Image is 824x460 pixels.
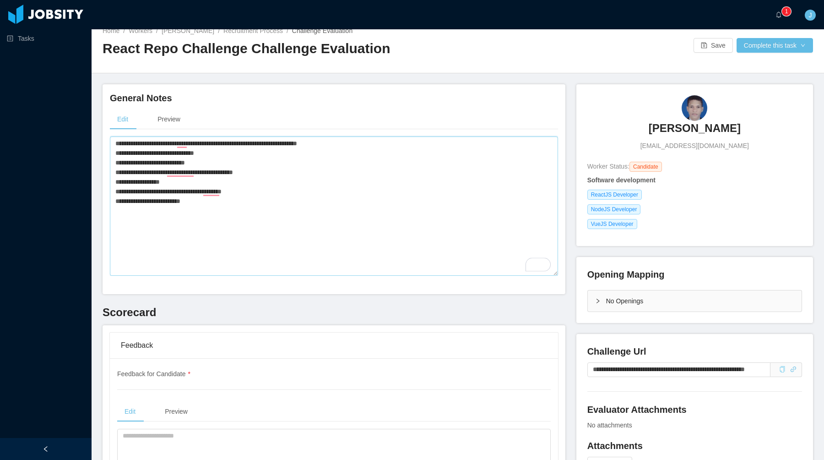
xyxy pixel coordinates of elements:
sup: 1 [782,7,791,16]
a: Workers [129,27,152,34]
span: / [218,27,220,34]
i: icon: copy [779,366,786,372]
textarea: To enrich screen reader interactions, please activate Accessibility in Grammarly extension settings [110,137,558,276]
div: Preview [150,109,188,130]
div: Feedback [121,333,547,358]
h3: [PERSON_NAME] [649,121,741,136]
span: Challenge Evaluation [292,27,352,34]
span: Worker Status: [587,163,629,170]
h4: Attachments [587,439,802,452]
span: Feedback for Candidate [117,370,190,378]
i: icon: right [595,298,601,304]
a: Home [103,27,119,34]
button: Complete this taskicon: down [737,38,813,53]
h2: React Repo Challenge Challenge Evaluation [103,39,458,58]
span: / [123,27,125,34]
span: ReactJS Developer [587,190,642,200]
div: icon: rightNo Openings [588,290,802,312]
span: [EMAIL_ADDRESS][DOMAIN_NAME] [640,141,749,151]
i: icon: bell [775,11,782,18]
span: / [156,27,158,34]
h4: Evaluator Attachments [587,403,802,416]
div: Edit [117,401,143,422]
h4: Challenge Url [587,345,802,358]
span: VueJS Developer [587,219,637,229]
a: [PERSON_NAME] [649,121,741,141]
span: NodeJS Developer [587,204,641,214]
strong: Software development [587,176,656,184]
i: icon: link [790,366,797,372]
a: Recruitment Process [223,27,283,34]
button: icon: saveSave [694,38,733,53]
img: 067d5a60-5fe8-11e9-92b6-bb9f7692b917_68d54b6639f95-90w.png [682,95,707,121]
h3: Scorecard [103,305,565,320]
div: No attachments [587,421,802,430]
a: icon: profileTasks [7,29,84,48]
span: Candidate [629,162,662,172]
div: Preview [157,401,195,422]
h4: Opening Mapping [587,268,665,281]
a: icon: link [790,366,797,373]
span: / [287,27,288,34]
div: Edit [110,109,136,130]
h4: General Notes [110,92,558,104]
p: 1 [785,7,788,16]
a: [PERSON_NAME] [162,27,214,34]
span: J [809,10,812,21]
div: Copy [779,365,786,374]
